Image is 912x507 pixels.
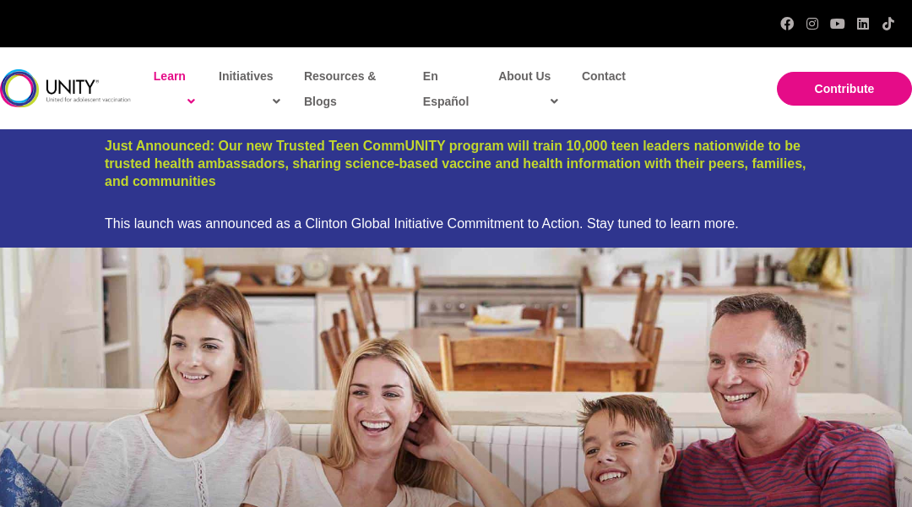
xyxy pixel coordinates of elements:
[105,215,807,232] div: This launch was announced as a Clinton Global Initiative Commitment to Action. Stay tuned to lear...
[780,17,794,30] a: Facebook
[105,139,806,188] a: Just Announced: Our new Trusted Teen CommUNITY program will train 10,000 teen leaders nationwide ...
[856,17,870,30] a: LinkedIn
[304,69,377,108] span: Resources & Blogs
[831,17,844,30] a: YouTube
[423,69,469,108] span: En Español
[498,63,558,114] span: About Us
[582,69,626,83] span: Contact
[490,57,565,121] a: About Us
[219,63,280,114] span: Initiatives
[882,17,895,30] a: TikTok
[415,57,486,121] a: En Español
[296,57,406,121] a: Resources & Blogs
[777,72,912,106] a: Contribute
[573,57,632,95] a: Contact
[815,82,875,95] span: Contribute
[806,17,819,30] a: Instagram
[154,63,195,114] span: Learn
